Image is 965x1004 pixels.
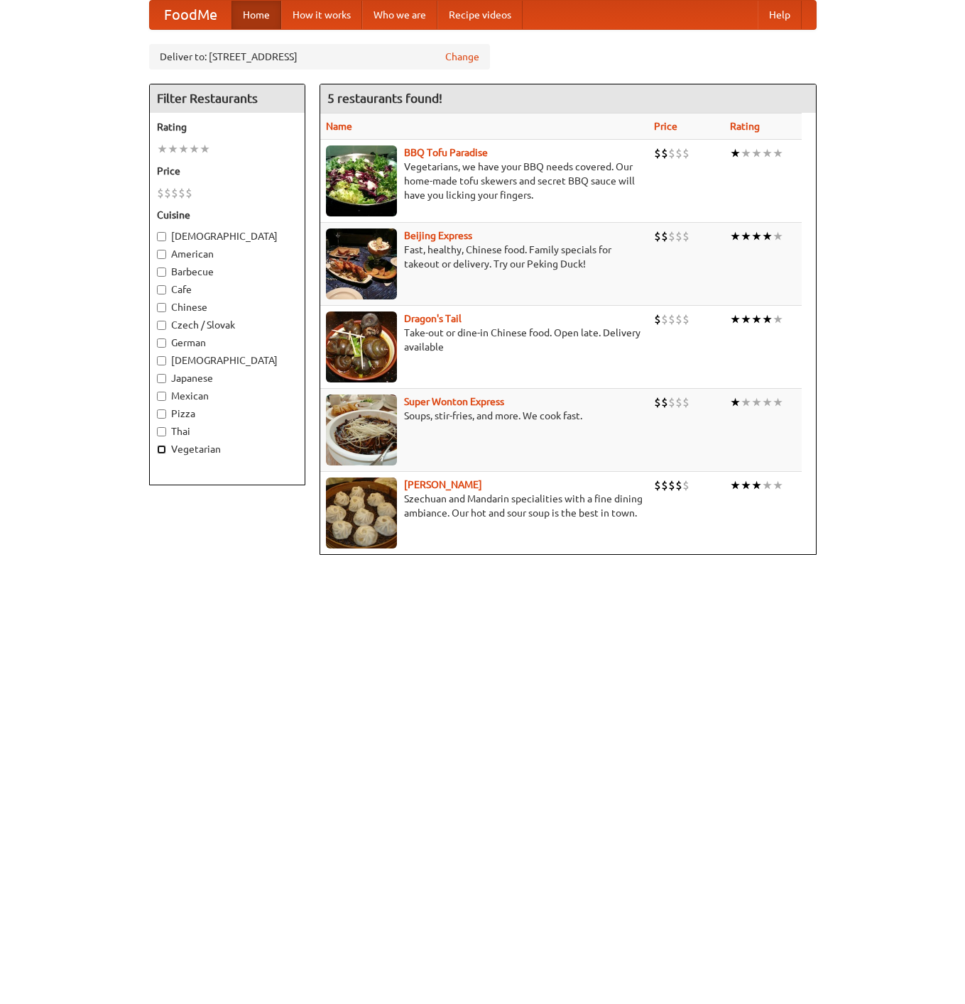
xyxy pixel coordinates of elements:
[157,303,166,312] input: Chinese
[668,478,675,493] li: $
[157,141,168,157] li: ★
[150,84,305,113] h4: Filter Restaurants
[668,145,675,161] li: $
[157,407,298,421] label: Pizza
[661,478,668,493] li: $
[157,208,298,222] h5: Cuisine
[661,395,668,410] li: $
[437,1,523,29] a: Recipe videos
[751,478,762,493] li: ★
[326,243,643,271] p: Fast, healthy, Chinese food. Family specials for takeout or delivery. Try our Peking Duck!
[157,392,166,401] input: Mexican
[157,427,166,436] input: Thai
[751,228,762,244] li: ★
[326,395,397,465] img: superwonton.jpg
[326,326,643,354] p: Take-out or dine-in Chinese food. Open late. Delivery available
[751,311,762,327] li: ★
[682,311,689,327] li: $
[362,1,437,29] a: Who we are
[178,185,185,201] li: $
[773,395,783,410] li: ★
[404,313,462,324] a: Dragon's Tail
[404,147,488,158] a: BBQ Tofu Paradise
[751,145,762,161] li: ★
[445,50,479,64] a: Change
[654,145,661,161] li: $
[157,336,298,350] label: German
[157,371,298,385] label: Japanese
[654,311,661,327] li: $
[157,265,298,279] label: Barbecue
[178,141,189,157] li: ★
[741,228,751,244] li: ★
[326,478,397,548] img: shandong.jpg
[157,229,298,243] label: [DEMOGRAPHIC_DATA]
[157,445,166,454] input: Vegetarian
[730,395,741,410] li: ★
[157,356,166,365] input: [DEMOGRAPHIC_DATA]
[157,250,166,259] input: American
[682,478,689,493] li: $
[741,395,751,410] li: ★
[157,164,298,178] h5: Price
[751,395,762,410] li: ★
[675,395,682,410] li: $
[668,311,675,327] li: $
[758,1,802,29] a: Help
[157,374,166,383] input: Japanese
[661,311,668,327] li: $
[326,121,352,132] a: Name
[281,1,362,29] a: How it works
[164,185,171,201] li: $
[326,492,643,520] p: Szechuan and Mandarin specialities with a fine dining ambiance. Our hot and sour soup is the best...
[231,1,281,29] a: Home
[157,120,298,134] h5: Rating
[157,285,166,294] input: Cafe
[157,409,166,419] input: Pizza
[762,145,773,161] li: ★
[762,311,773,327] li: ★
[654,228,661,244] li: $
[157,247,298,261] label: American
[404,230,472,241] a: Beijing Express
[157,282,298,297] label: Cafe
[157,232,166,241] input: [DEMOGRAPHIC_DATA]
[157,338,166,348] input: German
[730,145,741,161] li: ★
[157,185,164,201] li: $
[682,228,689,244] li: $
[157,267,166,277] input: Barbecue
[157,389,298,403] label: Mexican
[157,353,298,368] label: [DEMOGRAPHIC_DATA]
[157,318,298,332] label: Czech / Slovak
[762,395,773,410] li: ★
[762,228,773,244] li: ★
[730,121,760,132] a: Rating
[741,311,751,327] li: ★
[661,145,668,161] li: $
[741,478,751,493] li: ★
[404,396,504,407] a: Super Wonton Express
[773,478,783,493] li: ★
[730,311,741,327] li: ★
[168,141,178,157] li: ★
[326,145,397,216] img: tofuparadise.jpg
[773,311,783,327] li: ★
[762,478,773,493] li: ★
[661,228,668,244] li: $
[730,228,741,244] li: ★
[171,185,178,201] li: $
[773,228,783,244] li: ★
[675,311,682,327] li: $
[675,478,682,493] li: $
[185,185,192,201] li: $
[327,92,442,105] ng-pluralize: 5 restaurants found!
[730,478,741,493] li: ★
[157,424,298,438] label: Thai
[682,395,689,410] li: $
[741,145,751,161] li: ★
[200,141,210,157] li: ★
